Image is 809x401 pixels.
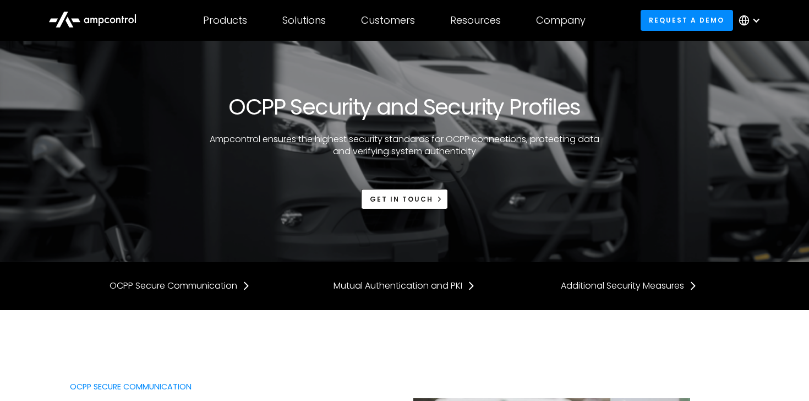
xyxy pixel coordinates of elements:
[334,280,475,292] a: Mutual Authentication and PKI
[450,14,501,26] div: Resources
[110,280,237,292] div: OCPP Secure Communication
[361,14,415,26] div: Customers
[561,280,684,292] div: Additional Security Measures
[641,10,733,30] a: Request a demo
[334,280,462,292] div: Mutual Authentication and PKI
[361,189,448,209] a: Get in touch
[110,280,250,292] a: OCPP Secure Communication
[204,133,605,158] p: Ampcontrol ensures the highest security standards for OCPP connections, protecting data and verif...
[228,94,580,120] h1: OCPP Security and Security Profiles
[536,14,586,26] div: Company
[282,14,326,26] div: Solutions
[70,381,331,393] div: OCPP Secure Communication
[203,14,247,26] div: Products
[370,194,433,204] div: Get in touch
[561,280,697,292] a: Additional Security Measures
